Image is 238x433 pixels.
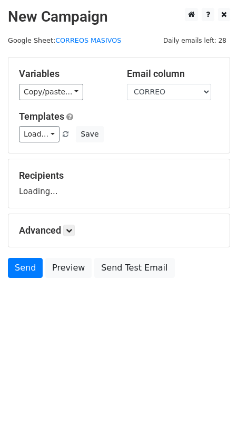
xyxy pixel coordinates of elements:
[19,170,219,197] div: Loading...
[19,170,219,181] h5: Recipients
[19,126,60,142] a: Load...
[94,258,174,278] a: Send Test Email
[45,258,92,278] a: Preview
[127,68,219,80] h5: Email column
[8,36,121,44] small: Google Sheet:
[19,84,83,100] a: Copy/paste...
[160,36,230,44] a: Daily emails left: 28
[19,68,111,80] h5: Variables
[55,36,121,44] a: CORREOS MASIVOS
[19,225,219,236] h5: Advanced
[8,8,230,26] h2: New Campaign
[19,111,64,122] a: Templates
[76,126,103,142] button: Save
[8,258,43,278] a: Send
[160,35,230,46] span: Daily emails left: 28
